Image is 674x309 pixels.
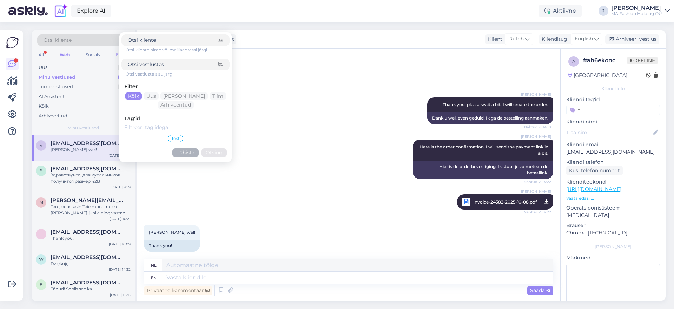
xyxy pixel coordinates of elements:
[6,36,19,49] img: Askly Logo
[40,282,42,287] span: E
[108,153,131,158] div: [DATE] 14:24
[67,125,99,131] span: Minu vestlused
[566,212,660,219] p: [MEDICAL_DATA]
[485,36,502,43] div: Klient
[39,200,43,205] span: M
[37,50,45,59] div: All
[583,56,627,65] div: # ah6ekonc
[51,254,124,260] span: waronskaewelina@gmail.com
[151,272,157,284] div: en
[566,229,660,237] p: Chrome [TECHNICAL_ID]
[566,204,660,212] p: Operatsioonisüsteem
[611,5,662,11] div: [PERSON_NAME]
[146,252,172,257] span: 14:24
[566,105,660,115] input: Lisa tag
[521,134,551,139] span: [PERSON_NAME]
[568,72,627,79] div: [GEOGRAPHIC_DATA]
[51,235,131,242] div: Thank you!
[566,148,660,156] p: [EMAIL_ADDRESS][DOMAIN_NAME]
[124,83,227,90] div: Filter
[128,61,218,68] input: Otsi vestlustes
[627,57,658,64] span: Offline
[427,112,553,124] div: Dank u wel, even geduld. Ik ga de bestelling aanmaken.
[144,286,212,295] div: Privaatne kommentaar
[51,260,131,267] div: Dziękuję
[40,143,42,148] span: v
[111,185,131,190] div: [DATE] 9:59
[539,36,569,43] div: Klienditugi
[521,92,551,97] span: [PERSON_NAME]
[566,195,660,201] p: Vaata edasi ...
[126,47,230,53] div: Otsi kliente nime või meiliaadressi järgi
[40,231,42,237] span: i
[473,198,537,206] span: Invoice-24382-2025-10-08.pdf
[611,5,670,17] a: [PERSON_NAME]MA Fashion Holding OÜ
[566,222,660,229] p: Brauser
[508,35,524,43] span: Dutch
[566,178,660,186] p: Klienditeekond
[128,37,218,44] input: Otsi kliente
[419,144,549,156] span: Here is the order confirmation. I will send the payment link in a bit.
[44,37,72,44] span: Otsi kliente
[71,5,111,17] a: Explore AI
[443,102,548,107] span: Thank you, please wait a bit. I will create the order.
[567,129,652,136] input: Lisa nimi
[126,71,230,77] div: Otsi vestluste sisu järgi
[39,257,44,262] span: w
[566,166,623,175] div: Küsi telefoninumbrit
[110,292,131,297] div: [DATE] 11:35
[51,147,131,153] div: [PERSON_NAME] wel!
[566,244,660,250] div: [PERSON_NAME]
[51,229,124,235] span: iveto_rfans@abv.bg
[118,74,128,81] div: 8
[566,96,660,103] p: Kliendi tag'id
[51,140,124,147] span: veronicavalks@hotmail.com
[51,166,124,172] span: s.ivanova76@abv.bg
[58,50,71,59] div: Web
[51,286,131,292] div: Tänud! Sobib see ka
[51,279,124,286] span: Evita.kaits@gmail.com
[599,6,608,16] div: J
[124,124,227,131] input: Filtreeri tag'idega
[109,267,131,272] div: [DATE] 14:32
[149,230,195,235] span: [PERSON_NAME] wel!
[566,118,660,125] p: Kliendi nimi
[530,287,550,294] span: Saada
[125,92,142,100] div: Kõik
[566,186,621,192] a: [URL][DOMAIN_NAME]
[118,64,128,71] div: 0
[144,240,200,252] div: Thank you!
[40,168,42,173] span: s
[39,93,65,100] div: AI Assistent
[51,204,131,216] div: Tere, edastasin Teie mure meie e-[PERSON_NAME] juhile ning vastan esimesel võimalusel.
[521,189,551,194] span: [PERSON_NAME]
[39,74,75,81] div: Minu vestlused
[457,194,553,210] a: [PERSON_NAME]Invoice-24382-2025-10-08.pdfNähtud ✓ 14:22
[566,85,660,92] div: Kliendi info
[524,208,551,217] span: Nähtud ✓ 14:22
[39,64,47,71] div: Uus
[51,172,131,185] div: Здравствуйте, для купальников получится размер 42В
[151,259,157,271] div: nl
[566,254,660,262] p: Märkmed
[572,59,575,64] span: a
[524,179,551,185] span: Nähtud ✓ 14:22
[53,4,68,18] img: explore-ai
[51,197,124,204] span: Maria.aru@gmail.com
[575,35,593,43] span: English
[109,242,131,247] div: [DATE] 16:09
[605,34,659,44] div: Arhiveeri vestlus
[539,5,582,17] div: Aktiivne
[39,103,49,110] div: Kõik
[124,115,227,122] div: Tag'id
[39,83,73,90] div: Tiimi vestlused
[110,216,131,221] div: [DATE] 10:21
[566,159,660,166] p: Kliendi telefon
[611,11,662,17] div: MA Fashion Holding OÜ
[39,112,67,120] div: Arhiveeritud
[84,50,101,59] div: Socials
[566,141,660,148] p: Kliendi email
[118,83,128,90] div: 0
[114,50,129,59] div: Email
[524,124,551,130] span: Nähtud ✓ 14:10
